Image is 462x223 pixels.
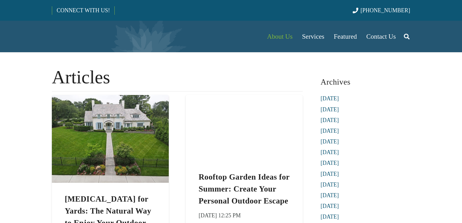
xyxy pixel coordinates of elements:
span: [PHONE_NUMBER] [360,7,410,14]
a: CONNECT WITH US! [52,3,114,18]
a: [DATE] [321,106,339,113]
span: About Us [267,33,293,40]
a: [DATE] [321,181,339,188]
a: [DATE] [321,171,339,177]
a: [DATE] [321,203,339,209]
span: Featured [334,33,357,40]
h3: Archives [321,75,410,89]
a: About Us [262,21,297,52]
a: [DATE] [321,128,339,134]
a: Rooftop Garden Ideas for Summer: Create Your Personal Outdoor Escape [186,97,303,103]
a: [DATE] [321,192,339,198]
a: [DATE] [321,95,339,102]
img: At Borst Landscape & Design, we specialize in organic mosquito control for yards [52,95,169,183]
time: 14 June 2025 at 12:25:07 America/New_York [199,211,241,220]
a: [DATE] [321,138,339,145]
a: Contact Us [362,21,401,52]
a: Mosquito Control for Yards: The Natural Way to Enjoy Your Outdoor Space [52,97,169,103]
span: Contact Us [366,33,396,40]
a: Borst-Logo [52,24,156,49]
a: [DATE] [321,214,339,220]
a: [PHONE_NUMBER] [353,7,410,14]
h1: Articles [52,64,303,92]
a: Rooftop Garden Ideas for Summer: Create Your Personal Outdoor Escape [199,173,289,205]
a: [DATE] [321,149,339,155]
a: Search [400,29,413,44]
a: Featured [329,21,361,52]
a: Services [297,21,329,52]
span: Services [302,33,324,40]
a: [DATE] [321,160,339,166]
a: [DATE] [321,117,339,123]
